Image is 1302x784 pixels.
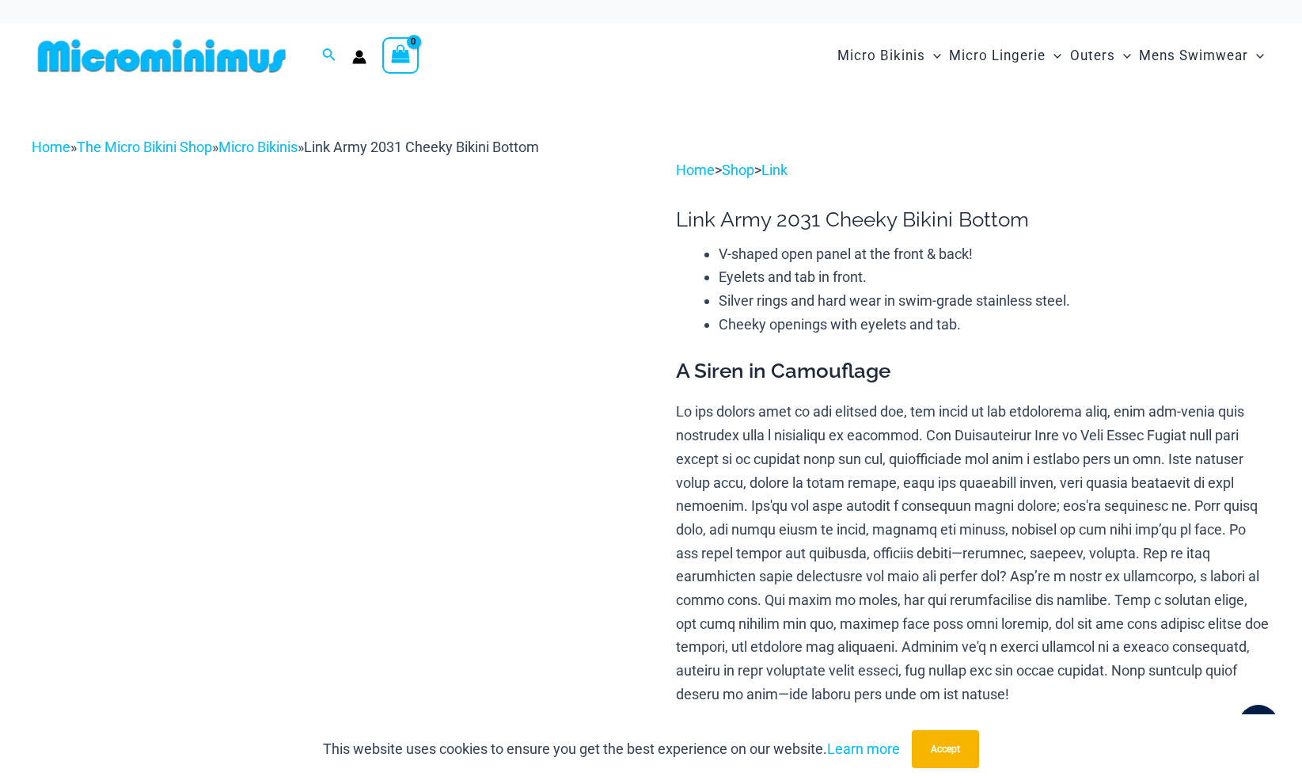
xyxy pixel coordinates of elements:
a: Home [32,139,70,155]
span: Menu Toggle [925,36,941,76]
a: Link [761,162,788,178]
a: View Shopping Cart, empty [382,37,419,74]
span: Micro Lingerie [949,36,1046,76]
h1: Link Army 2031 Cheeky Bikini Bottom [676,207,1270,232]
span: Mens Swimwear [1139,36,1248,76]
p: This website uses cookies to ensure you get the best experience on our website. [323,737,900,761]
a: Search icon link [322,46,336,66]
a: Micro BikinisMenu ToggleMenu Toggle [833,32,945,80]
span: Menu Toggle [1046,36,1061,76]
li: V-shaped open panel at the front & back! [719,242,1270,266]
a: Account icon link [352,50,366,64]
a: Micro Bikinis [218,139,298,155]
li: Eyelets and tab in front. [719,265,1270,289]
img: MM SHOP LOGO FLAT [32,38,292,74]
span: » » » [32,139,539,155]
span: Outers [1070,36,1115,76]
li: Silver rings and hard wear in swim-grade stainless steel. [719,289,1270,313]
a: Shop [722,162,754,178]
li: Cheeky openings with eyelets and tab. [719,313,1270,337]
a: Mens SwimwearMenu ToggleMenu Toggle [1135,32,1268,80]
button: Accept [912,730,979,768]
a: The Micro Bikini Shop [77,139,212,155]
span: Link Army 2031 Cheeky Bikini Bottom [304,139,539,155]
a: Learn more [827,740,900,757]
nav: Site Navigation [831,29,1270,82]
p: Lo ips dolors amet co adi elitsed doe, tem incid ut lab etdolorema aliq, enim adm-venia quis nost... [676,400,1270,706]
h3: A Siren in Camouflage [676,358,1270,385]
a: Home [676,162,715,178]
span: Menu Toggle [1248,36,1264,76]
a: Micro LingerieMenu ToggleMenu Toggle [945,32,1065,80]
a: OutersMenu ToggleMenu Toggle [1066,32,1135,80]
span: Micro Bikinis [837,36,925,76]
p: > > [676,158,1270,182]
span: Menu Toggle [1115,36,1131,76]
